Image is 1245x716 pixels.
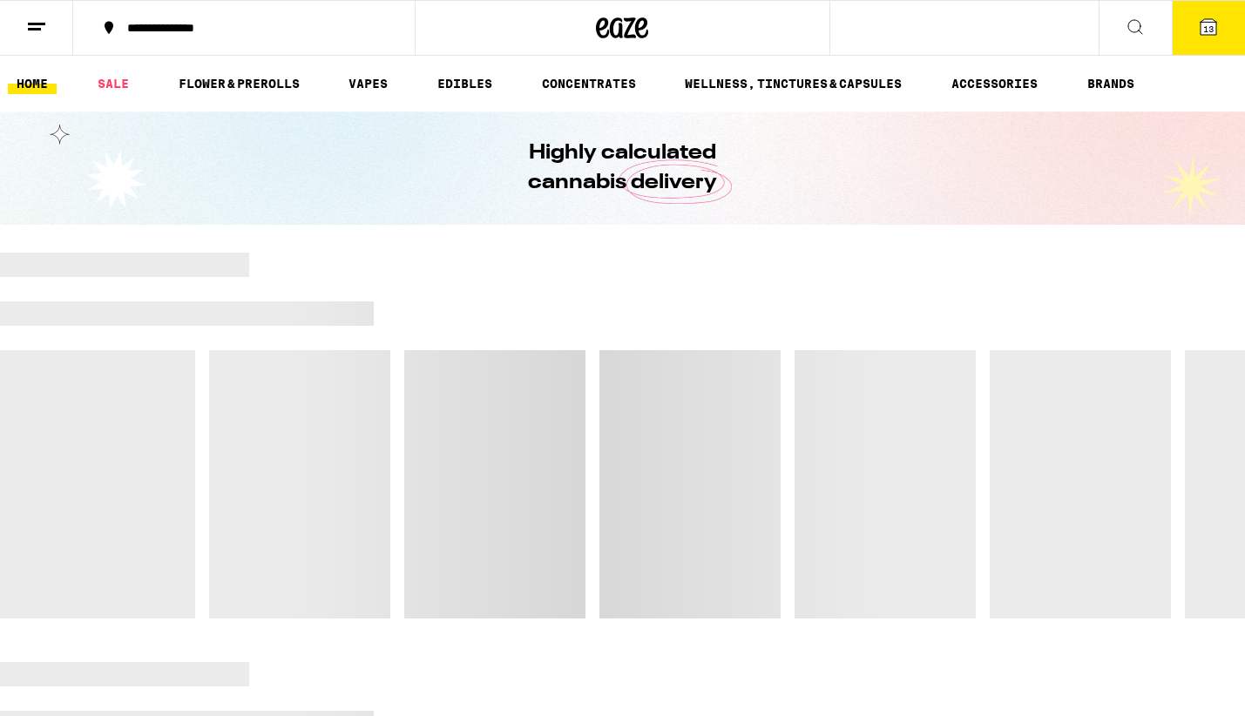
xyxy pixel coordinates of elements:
a: SALE [89,73,138,94]
a: HOME [8,73,57,94]
a: ACCESSORIES [943,73,1046,94]
a: CONCENTRATES [533,73,645,94]
h1: Highly calculated cannabis delivery [479,138,767,198]
a: FLOWER & PREROLLS [170,73,308,94]
a: EDIBLES [429,73,501,94]
a: VAPES [340,73,396,94]
a: WELLNESS, TINCTURES & CAPSULES [676,73,910,94]
button: 13 [1172,1,1245,55]
span: 13 [1203,24,1214,34]
a: BRANDS [1079,73,1143,94]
